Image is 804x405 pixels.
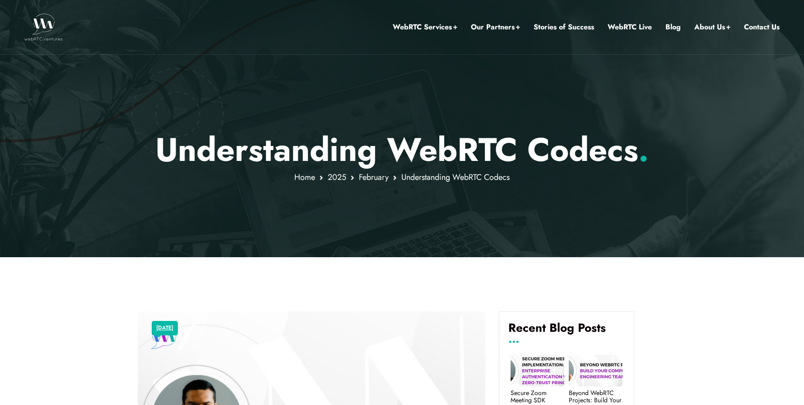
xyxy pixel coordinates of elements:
a: [DATE] [156,322,173,334]
a: WebRTC Services [393,21,457,33]
a: Stories of Success [534,21,594,33]
span: . [638,126,649,173]
span: Understanding WebRTC Codecs [401,171,510,183]
a: WebRTC Live [608,21,652,33]
a: 2025 [328,171,346,183]
a: Our Partners [471,21,520,33]
a: Contact Us [744,21,780,33]
a: Home [294,171,315,183]
a: About Us [694,21,730,33]
a: Blog [665,21,681,33]
a: February [359,171,389,183]
p: Understanding WebRTC Codecs [138,130,666,169]
img: WebRTC.ventures [24,14,63,41]
h4: Recent Blog Posts [508,321,625,342]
